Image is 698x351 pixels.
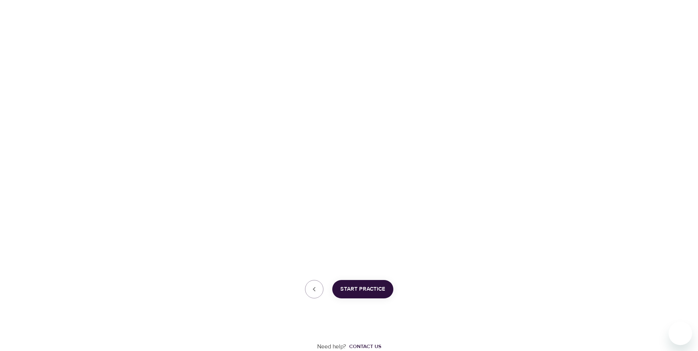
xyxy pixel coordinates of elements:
iframe: Button to launch messaging window [669,322,692,345]
div: Contact us [349,343,381,350]
p: Need help? [317,343,346,351]
span: Start Practice [340,284,385,294]
button: Start Practice [332,280,393,298]
a: Contact us [346,343,381,350]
